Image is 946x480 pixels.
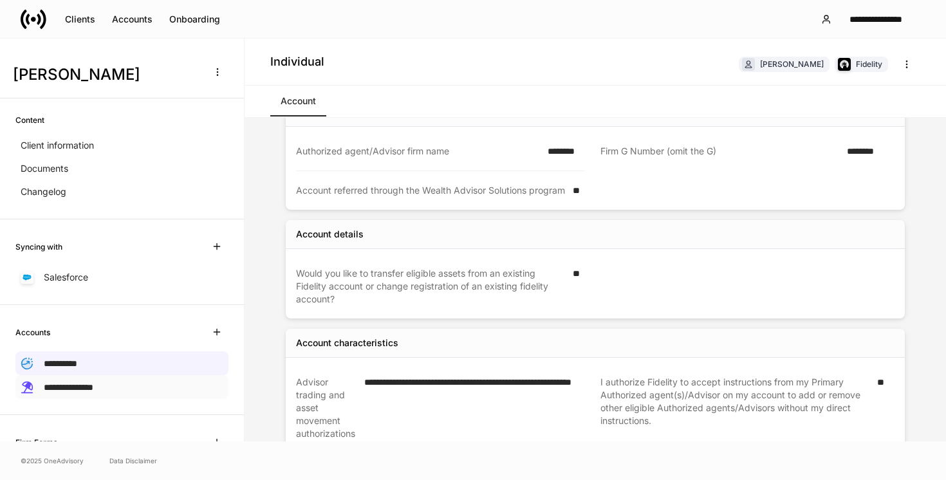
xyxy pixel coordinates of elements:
div: Firm G Number (omit the G) [600,145,839,158]
h6: Content [15,114,44,126]
h6: Accounts [15,326,50,338]
h6: Syncing with [15,241,62,253]
a: Salesforce [15,266,228,289]
p: Client information [21,139,94,152]
div: I authorize Fidelity to accept instructions from my Primary Authorized agent(s)/Advisor on my acc... [600,376,869,440]
div: Clients [65,15,95,24]
div: Account characteristics [296,337,398,349]
span: © 2025 OneAdvisory [21,456,84,466]
p: Changelog [21,185,66,198]
a: Documents [15,157,228,180]
a: Data Disclaimer [109,456,157,466]
a: Client information [15,134,228,157]
div: Account referred through the Wealth Advisor Solutions program [296,184,565,197]
a: Account [270,86,326,116]
div: Accounts [112,15,153,24]
h6: Firm Forms [15,436,57,448]
div: Fidelity [856,58,882,70]
div: Onboarding [169,15,220,24]
p: Documents [21,162,68,175]
p: Salesforce [44,271,88,284]
h3: [PERSON_NAME] [13,64,199,85]
div: Account details [296,228,364,241]
h4: Individual [270,54,324,69]
button: Onboarding [161,9,228,30]
button: Clients [57,9,104,30]
button: Accounts [104,9,161,30]
div: Would you like to transfer eligible assets from an existing Fidelity account or change registrati... [296,267,565,306]
div: Advisor trading and asset movement authorizations [296,376,357,440]
a: Changelog [15,180,228,203]
div: [PERSON_NAME] [760,58,824,70]
div: Authorized agent/Advisor firm name [296,145,540,158]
